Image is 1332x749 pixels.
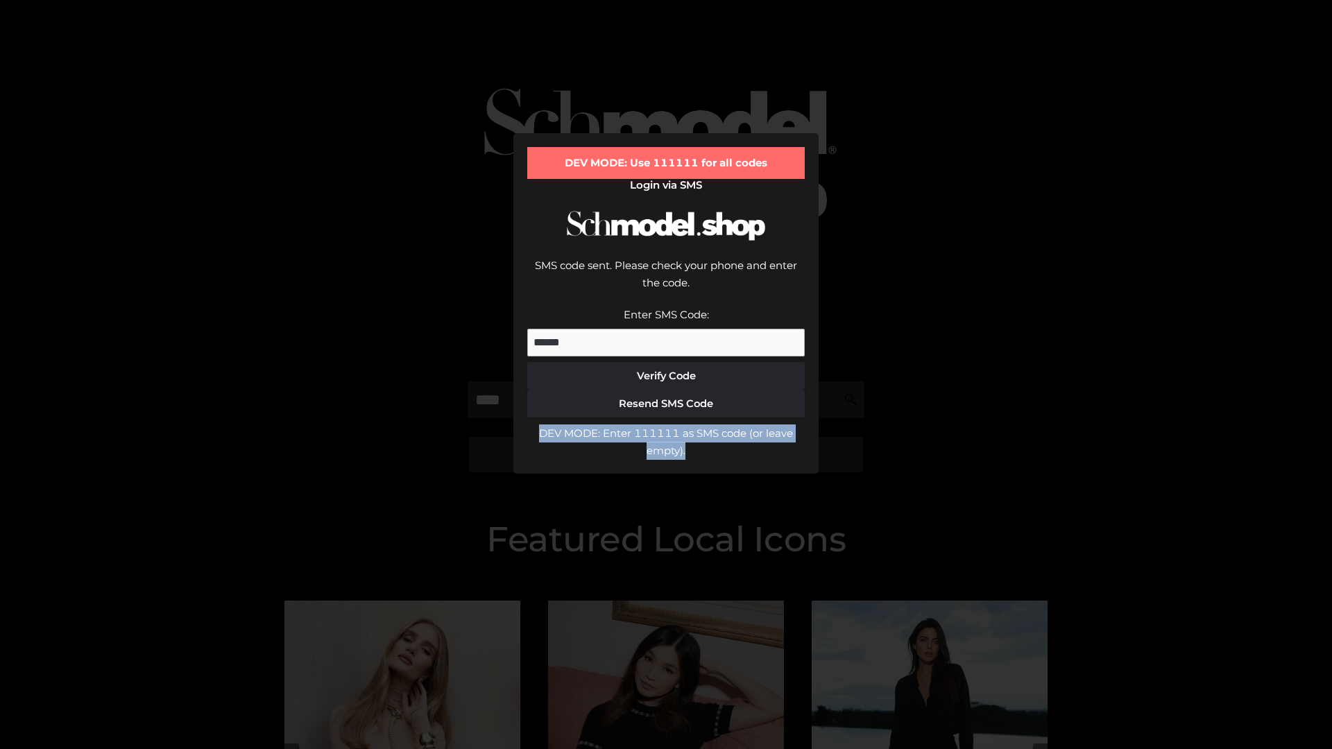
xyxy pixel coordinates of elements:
label: Enter SMS Code: [624,308,709,321]
h2: Login via SMS [527,179,805,191]
button: Verify Code [527,362,805,390]
div: DEV MODE: Use 111111 for all codes [527,147,805,179]
img: Schmodel Logo [562,198,770,253]
button: Resend SMS Code [527,390,805,417]
div: SMS code sent. Please check your phone and enter the code. [527,257,805,306]
div: DEV MODE: Enter 111111 as SMS code (or leave empty). [527,424,805,460]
